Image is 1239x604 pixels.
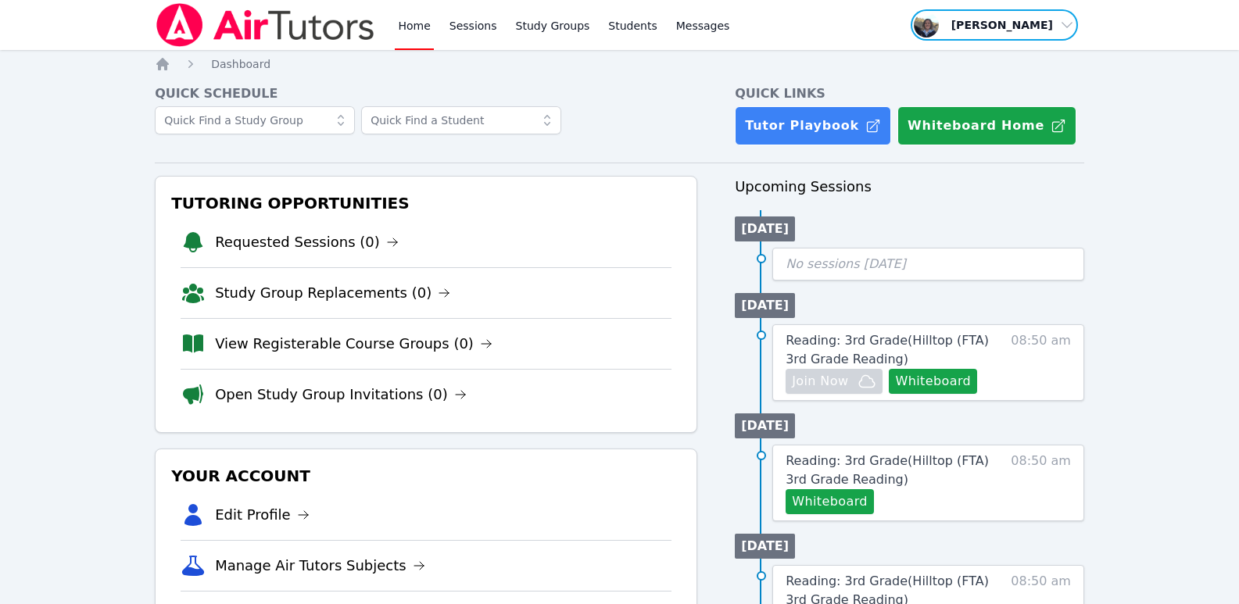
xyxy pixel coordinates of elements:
[735,84,1084,103] h4: Quick Links
[735,106,891,145] a: Tutor Playbook
[168,189,684,217] h3: Tutoring Opportunities
[889,369,977,394] button: Whiteboard
[215,384,467,406] a: Open Study Group Invitations (0)
[786,489,874,514] button: Whiteboard
[361,106,561,134] input: Quick Find a Student
[735,413,795,438] li: [DATE]
[786,331,1000,369] a: Reading: 3rd Grade(Hilltop (FTA) 3rd Grade Reading)
[211,56,270,72] a: Dashboard
[792,372,848,391] span: Join Now
[155,56,1084,72] nav: Breadcrumb
[215,555,425,577] a: Manage Air Tutors Subjects
[1011,452,1071,514] span: 08:50 am
[735,176,1084,198] h3: Upcoming Sessions
[897,106,1076,145] button: Whiteboard Home
[215,504,310,526] a: Edit Profile
[155,3,376,47] img: Air Tutors
[168,462,684,490] h3: Your Account
[735,293,795,318] li: [DATE]
[735,216,795,241] li: [DATE]
[735,534,795,559] li: [DATE]
[215,231,399,253] a: Requested Sessions (0)
[786,369,883,394] button: Join Now
[155,84,697,103] h4: Quick Schedule
[786,452,1000,489] a: Reading: 3rd Grade(Hilltop (FTA) 3rd Grade Reading)
[155,106,355,134] input: Quick Find a Study Group
[786,453,989,487] span: Reading: 3rd Grade ( Hilltop (FTA) 3rd Grade Reading )
[786,333,989,366] span: Reading: 3rd Grade ( Hilltop (FTA) 3rd Grade Reading )
[215,282,450,304] a: Study Group Replacements (0)
[1011,331,1071,394] span: 08:50 am
[676,18,730,34] span: Messages
[215,333,492,355] a: View Registerable Course Groups (0)
[786,256,906,271] span: No sessions [DATE]
[211,58,270,70] span: Dashboard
